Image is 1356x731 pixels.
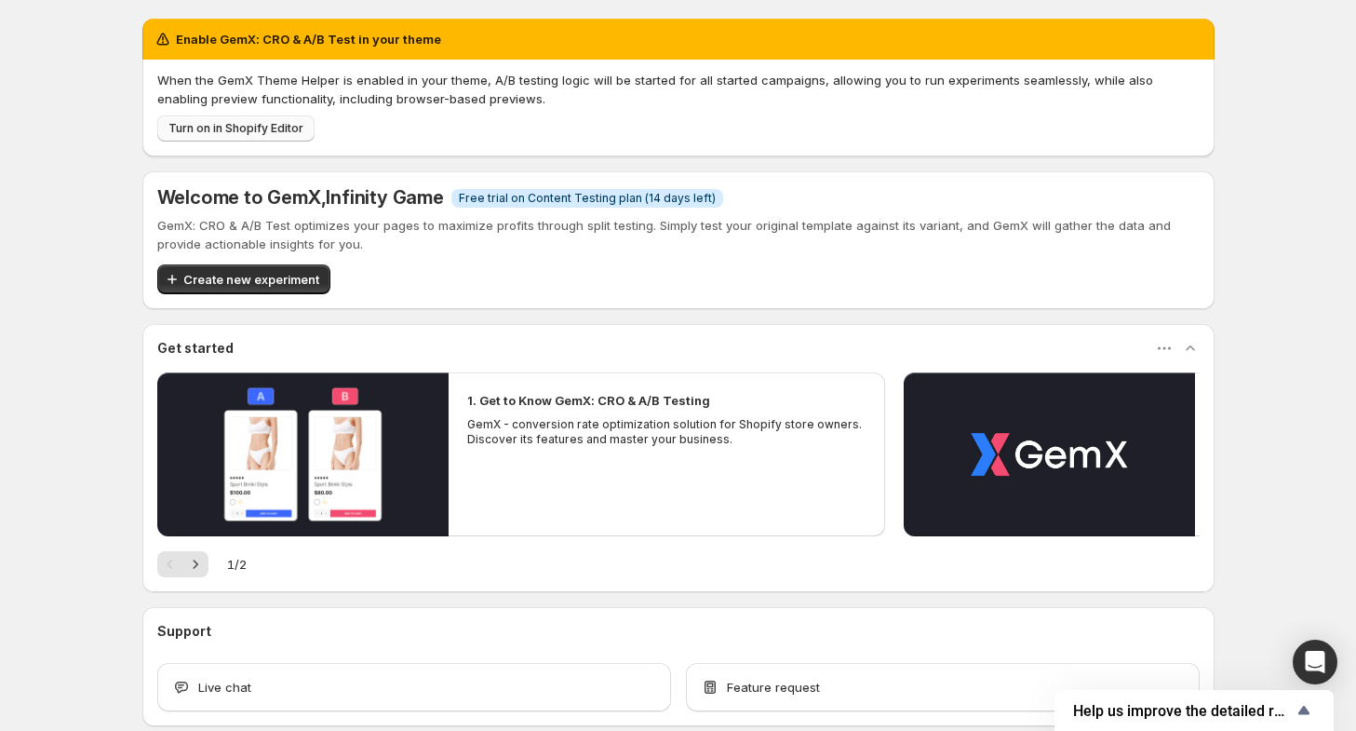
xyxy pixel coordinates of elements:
[459,191,716,206] span: Free trial on Content Testing plan (14 days left)
[157,372,449,536] button: Play video
[1293,640,1337,684] div: Open Intercom Messenger
[227,555,247,574] span: 1 / 2
[157,551,208,577] nav: Pagination
[157,622,211,641] h3: Support
[467,417,867,447] p: GemX - conversion rate optimization solution for Shopify store owners. Discover its features and ...
[157,264,330,294] button: Create new experiment
[1073,702,1293,720] span: Help us improve the detailed report for A/B campaigns
[467,391,710,410] h2: 1. Get to Know GemX: CRO & A/B Testing
[157,339,234,358] h3: Get started
[157,216,1200,253] p: GemX: CRO & A/B Test optimizes your pages to maximize profits through split testing. Simply test ...
[157,71,1200,108] p: When the GemX Theme Helper is enabled in your theme, A/B testing logic will be started for all st...
[198,678,251,697] span: Live chat
[183,270,319,289] span: Create new experiment
[168,121,303,136] span: Turn on in Shopify Editor
[182,551,208,577] button: Next
[904,372,1195,536] button: Play video
[1073,699,1315,722] button: Show survey - Help us improve the detailed report for A/B campaigns
[157,186,444,209] h5: Welcome to GemX
[727,678,820,697] span: Feature request
[176,30,441,48] h2: Enable GemX: CRO & A/B Test in your theme
[157,115,315,142] button: Turn on in Shopify Editor
[321,186,444,209] span: , Infinity Game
